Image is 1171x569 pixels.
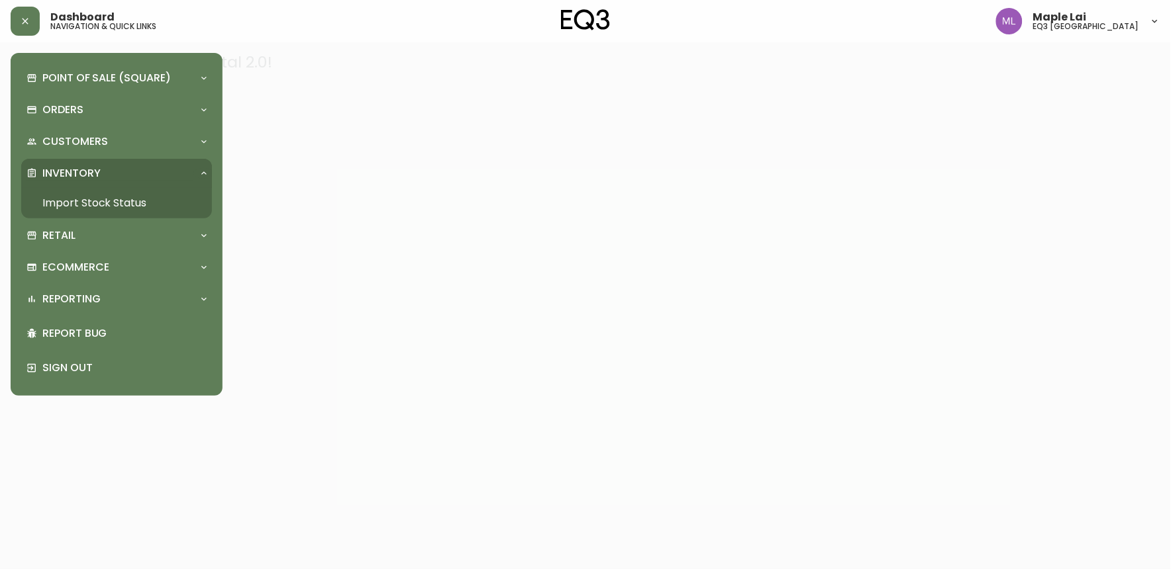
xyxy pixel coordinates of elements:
img: 61e28cffcf8cc9f4e300d877dd684943 [996,8,1023,34]
span: Maple Lai [1033,12,1087,22]
div: Customers [21,127,212,156]
p: Report Bug [42,326,207,341]
p: Sign Out [42,361,207,375]
span: Dashboard [50,12,115,22]
p: Reporting [42,292,101,306]
h5: navigation & quick links [50,22,156,30]
div: Ecommerce [21,253,212,282]
img: logo [561,9,610,30]
div: Point of Sale (Square) [21,64,212,93]
p: Inventory [42,166,101,181]
p: Point of Sale (Square) [42,71,171,85]
div: Report Bug [21,316,212,351]
p: Customers [42,134,108,149]
div: Inventory [21,159,212,188]
a: Import Stock Status [21,188,212,218]
div: Orders [21,95,212,124]
p: Ecommerce [42,260,109,275]
div: Retail [21,221,212,250]
p: Retail [42,228,76,243]
div: Sign Out [21,351,212,385]
p: Orders [42,103,83,117]
div: Reporting [21,284,212,314]
h5: eq3 [GEOGRAPHIC_DATA] [1033,22,1139,30]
